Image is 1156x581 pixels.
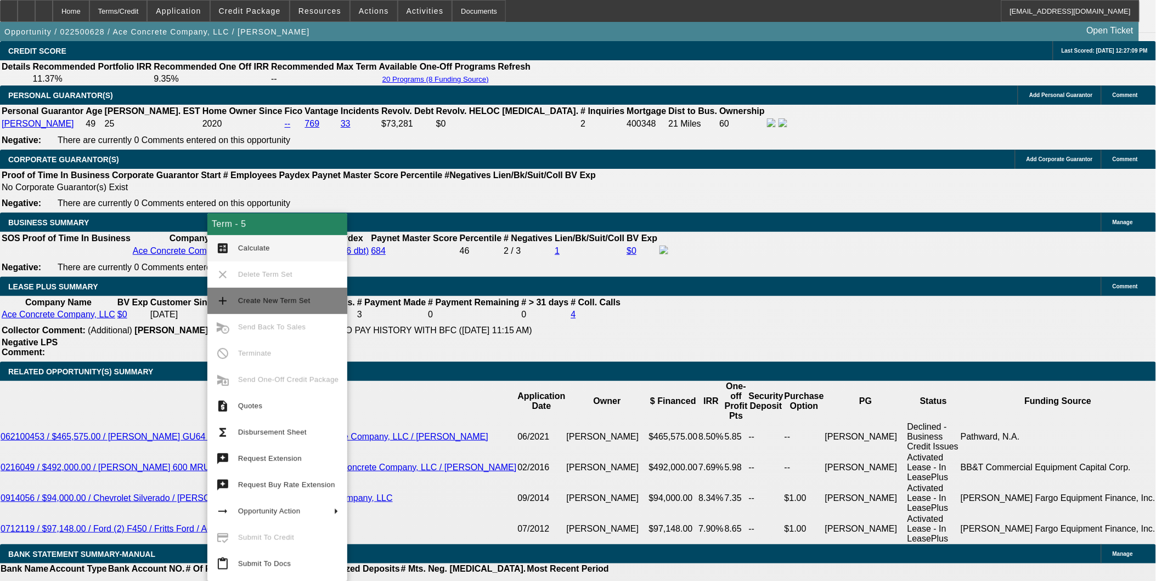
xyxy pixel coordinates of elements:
[8,47,66,55] span: CREDIT SCORE
[2,338,58,357] b: Negative LPS Comment:
[1062,48,1148,54] span: Last Scored: [DATE] 12:27:09 PM
[223,170,277,180] b: # Employees
[2,326,86,335] b: Collector Comment:
[748,514,784,544] td: --
[724,452,748,483] td: 5.98
[784,421,825,452] td: --
[627,118,667,130] td: 400348
[784,514,825,544] td: $1.00
[724,514,748,544] td: 8.65
[238,297,311,305] span: Create New Term Set
[290,1,349,21] button: Resources
[216,505,229,518] mat-icon: arrow_right_alt
[216,294,229,307] mat-icon: add
[133,246,246,255] a: Ace Concrete Company, LLC
[724,483,748,514] td: 7.35
[517,421,566,452] td: 06/2021
[153,61,269,72] th: Recommended One Off IRR
[381,118,435,130] td: $73,281
[698,483,724,514] td: 8.34%
[779,118,787,127] img: linkedin-icon.png
[238,481,335,489] span: Request Buy Rate Extension
[22,233,131,244] th: Proof of Time In Business
[907,421,960,452] td: Declined - Business Credit Issues
[649,514,698,544] td: $97,148.00
[58,263,290,272] span: There are currently 0 Comments entered on this opportunity
[748,381,784,421] th: Security Deposit
[698,421,724,452] td: 8.50%
[104,118,201,130] td: 25
[427,309,520,320] td: 0
[357,298,426,307] b: # Payment Made
[207,213,347,235] div: Term - 5
[86,106,102,116] b: Age
[270,61,377,72] th: Recommended Max Term
[148,1,209,21] button: Application
[517,452,566,483] td: 02/2016
[270,73,377,84] td: --
[153,73,269,84] td: 9.35%
[8,550,155,559] span: BANK STATEMENT SUMMARY-MANUAL
[659,246,668,254] img: facebook-icon.png
[216,557,229,571] mat-icon: content_paste
[371,233,457,243] b: Paynet Master Score
[351,1,397,21] button: Actions
[580,106,624,116] b: # Inquiries
[117,298,148,307] b: BV Exp
[825,452,907,483] td: [PERSON_NAME]
[1,493,393,503] a: 0914056 / $94,000.00 / Chevrolet Silverado / [PERSON_NAME] Joliet / Ace Concrete Company, LLC
[493,170,563,180] b: Lien/Bk/Suit/Coll
[216,426,229,439] mat-icon: functions
[401,563,527,574] th: # Mts. Neg. [MEDICAL_DATA].
[825,483,907,514] td: [PERSON_NAME]
[460,246,501,256] div: 46
[401,170,442,180] b: Percentile
[555,246,560,255] a: 1
[669,106,718,116] b: Dist to Bus.
[117,310,127,319] a: $0
[357,309,426,320] td: 3
[2,106,83,116] b: Personal Guarantor
[698,381,724,421] th: IRR
[170,233,210,243] b: Company
[504,246,552,256] div: 2 / 3
[460,233,501,243] b: Percentile
[238,454,302,463] span: Request Extension
[627,233,657,243] b: BV Exp
[2,119,74,128] a: [PERSON_NAME]
[1,182,601,193] td: No Corporate Guarantor(s) Exist
[566,421,649,452] td: [PERSON_NAME]
[1029,92,1093,98] span: Add Personal Guarantor
[359,7,389,15] span: Actions
[216,400,229,413] mat-icon: request_quote
[216,479,229,492] mat-icon: try
[32,61,152,72] th: Recommended Portfolio IRR
[238,560,291,568] span: Submit To Docs
[379,61,497,72] th: Available One-Off Programs
[627,106,667,116] b: Mortgage
[8,282,98,291] span: LEASE PLUS SUMMARY
[150,309,218,320] td: [DATE]
[202,119,222,128] span: 2020
[566,483,649,514] td: [PERSON_NAME]
[341,106,379,116] b: Incidents
[32,73,152,84] td: 11.37%
[566,514,649,544] td: [PERSON_NAME]
[1027,156,1093,162] span: Add Corporate Guarantor
[436,106,579,116] b: Revolv. HELOC [MEDICAL_DATA].
[341,119,351,128] a: 33
[8,155,119,164] span: CORPORATE GUARANTOR(S)
[298,7,341,15] span: Resources
[112,170,199,180] b: Corporate Guarantor
[1,463,517,472] a: 0216049 / $492,000.00 / [PERSON_NAME] 600 MRU / Putzmeister America, Inc. / Ace Concrete Company,...
[305,119,320,128] a: 769
[724,421,748,452] td: 5.85
[649,421,698,452] td: $465,575.00
[216,452,229,465] mat-icon: try
[134,326,211,335] b: [PERSON_NAME]:
[407,7,444,15] span: Activities
[238,402,262,410] span: Quotes
[784,452,825,483] td: --
[150,298,217,307] b: Customer Since
[313,563,400,574] th: Annualized Deposits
